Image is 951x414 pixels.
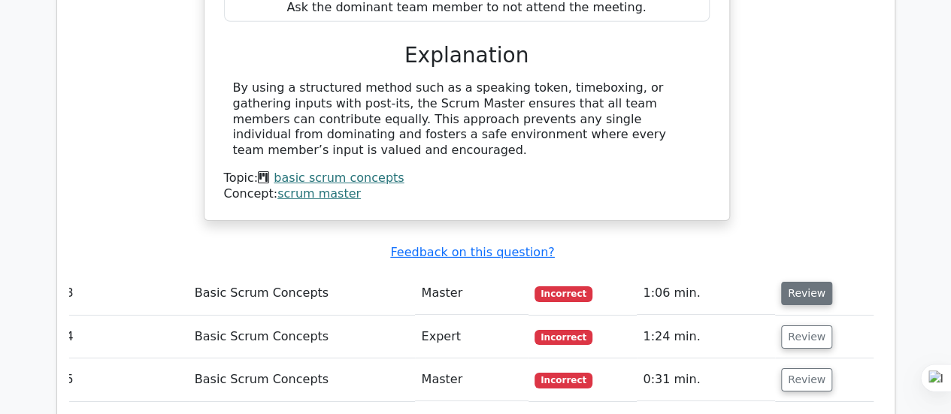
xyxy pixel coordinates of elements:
[535,330,592,345] span: Incorrect
[535,286,592,301] span: Incorrect
[277,186,361,201] a: scrum master
[637,272,775,315] td: 1:06 min.
[189,272,416,315] td: Basic Scrum Concepts
[224,171,710,186] div: Topic:
[781,368,832,391] button: Review
[274,171,404,185] a: basic scrum concepts
[233,43,701,68] h3: Explanation
[781,282,832,305] button: Review
[390,245,554,259] a: Feedback on this question?
[60,316,189,358] td: 4
[781,325,832,349] button: Review
[224,186,710,202] div: Concept:
[637,358,775,401] td: 0:31 min.
[415,316,529,358] td: Expert
[233,80,701,159] div: By using a structured method such as a speaking token, timeboxing, or gathering inputs with post-...
[189,316,416,358] td: Basic Scrum Concepts
[189,358,416,401] td: Basic Scrum Concepts
[535,373,592,388] span: Incorrect
[415,358,529,401] td: Master
[415,272,529,315] td: Master
[60,272,189,315] td: 3
[60,358,189,401] td: 5
[637,316,775,358] td: 1:24 min.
